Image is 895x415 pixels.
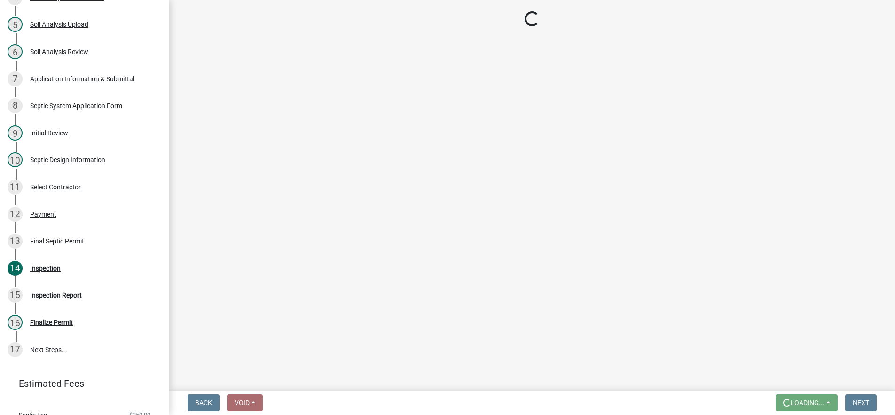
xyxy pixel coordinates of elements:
div: 12 [8,207,23,222]
div: Soil Analysis Review [30,48,88,55]
div: 5 [8,17,23,32]
button: Next [845,394,877,411]
div: 17 [8,342,23,357]
button: Back [188,394,220,411]
div: Initial Review [30,130,68,136]
div: Select Contractor [30,184,81,190]
div: 8 [8,98,23,113]
div: 16 [8,315,23,330]
div: 10 [8,152,23,167]
div: Payment [30,211,56,218]
div: 6 [8,44,23,59]
button: Loading... [776,394,838,411]
div: Inspection [30,265,61,272]
div: Inspection Report [30,292,82,298]
div: 15 [8,288,23,303]
div: 9 [8,125,23,141]
div: 13 [8,234,23,249]
div: 14 [8,261,23,276]
div: Soil Analysis Upload [30,21,88,28]
span: Void [235,399,250,407]
div: 7 [8,71,23,86]
div: Finalize Permit [30,319,73,326]
div: 11 [8,180,23,195]
div: Septic Design Information [30,157,105,163]
a: Estimated Fees [8,374,154,393]
span: Next [853,399,869,407]
span: Back [195,399,212,407]
div: Application Information & Submittal [30,76,134,82]
button: Void [227,394,263,411]
div: Final Septic Permit [30,238,84,244]
div: Septic System Application Form [30,102,122,109]
span: Loading... [791,399,824,407]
